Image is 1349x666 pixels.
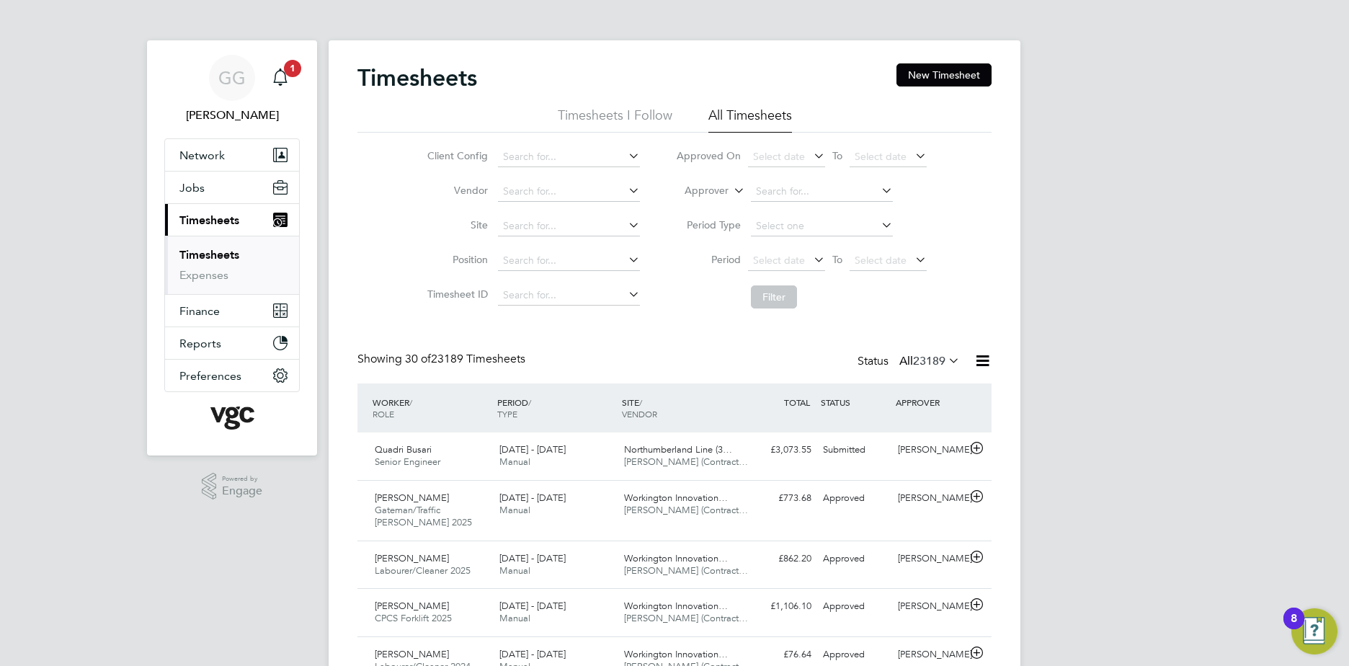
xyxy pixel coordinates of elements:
a: GG[PERSON_NAME] [164,55,300,124]
span: Workington Innovation… [624,492,728,504]
div: £773.68 [742,487,817,510]
button: New Timesheet [896,63,992,86]
span: 23189 [913,354,945,368]
span: Manual [499,504,530,516]
span: [PERSON_NAME] [375,600,449,612]
span: Quadri Busari [375,443,432,456]
span: [PERSON_NAME] [375,552,449,564]
img: vgcgroup-logo-retina.png [210,407,254,430]
span: CPCS Forklift 2025 [375,612,452,624]
span: Senior Engineer [375,456,440,468]
div: Submitted [817,438,892,462]
span: Select date [855,150,907,163]
span: [DATE] - [DATE] [499,552,566,564]
span: 23189 Timesheets [405,352,525,366]
span: 30 of [405,352,431,366]
div: £1,106.10 [742,595,817,618]
span: TYPE [497,408,517,419]
div: SITE [618,389,743,427]
span: Powered by [222,473,262,485]
a: Timesheets [179,248,239,262]
span: Gauri Gautam [164,107,300,124]
label: All [899,354,960,368]
div: [PERSON_NAME] [892,547,967,571]
nav: Main navigation [147,40,317,456]
span: / [409,396,412,408]
span: [PERSON_NAME] (Contract… [624,612,748,624]
span: [PERSON_NAME] (Contract… [624,456,748,468]
label: Timesheet ID [423,288,488,301]
span: Gateman/Traffic [PERSON_NAME] 2025 [375,504,472,528]
span: Preferences [179,369,241,383]
span: [DATE] - [DATE] [499,443,566,456]
span: 1 [284,60,301,77]
span: Select date [753,254,805,267]
span: Engage [222,485,262,497]
span: Select date [753,150,805,163]
label: Period [676,253,741,266]
button: Jobs [165,172,299,203]
div: [PERSON_NAME] [892,595,967,618]
span: Workington Innovation… [624,552,728,564]
div: Status [858,352,963,372]
span: Finance [179,304,220,318]
button: Network [165,139,299,171]
a: 1 [266,55,295,101]
div: [PERSON_NAME] [892,487,967,510]
span: [PERSON_NAME] [375,492,449,504]
div: Showing [357,352,528,367]
button: Preferences [165,360,299,391]
span: / [639,396,642,408]
li: All Timesheets [708,107,792,133]
li: Timesheets I Follow [558,107,672,133]
div: £862.20 [742,547,817,571]
div: STATUS [817,389,892,415]
button: Finance [165,295,299,327]
span: TOTAL [784,396,810,408]
span: [PERSON_NAME] (Contract… [624,504,748,516]
div: PERIOD [494,389,618,427]
span: Manual [499,564,530,577]
input: Search for... [498,182,640,202]
span: [DATE] - [DATE] [499,600,566,612]
button: Filter [751,285,797,308]
span: Timesheets [179,213,239,227]
span: GG [218,68,246,87]
div: Approved [817,547,892,571]
div: Timesheets [165,236,299,294]
span: Select date [855,254,907,267]
div: [PERSON_NAME] [892,438,967,462]
span: [DATE] - [DATE] [499,648,566,660]
label: Approver [664,184,729,198]
label: Position [423,253,488,266]
a: Go to home page [164,407,300,430]
button: Open Resource Center, 8 new notifications [1291,608,1337,654]
span: Manual [499,456,530,468]
span: [PERSON_NAME] [375,648,449,660]
div: APPROVER [892,389,967,415]
label: Approved On [676,149,741,162]
span: Northumberland Line (3… [624,443,732,456]
button: Timesheets [165,204,299,236]
span: Network [179,148,225,162]
div: Approved [817,487,892,510]
input: Search for... [498,251,640,271]
button: Reports [165,327,299,359]
div: Approved [817,595,892,618]
label: Vendor [423,184,488,197]
span: ROLE [373,408,394,419]
h2: Timesheets [357,63,477,92]
div: WORKER [369,389,494,427]
label: Period Type [676,218,741,231]
input: Select one [751,216,893,236]
label: Client Config [423,149,488,162]
span: Workington Innovation… [624,648,728,660]
a: Expenses [179,268,228,282]
span: [DATE] - [DATE] [499,492,566,504]
span: [PERSON_NAME] (Contract… [624,564,748,577]
span: To [828,250,847,269]
span: Workington Innovation… [624,600,728,612]
span: Reports [179,337,221,350]
input: Search for... [751,182,893,202]
input: Search for... [498,216,640,236]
